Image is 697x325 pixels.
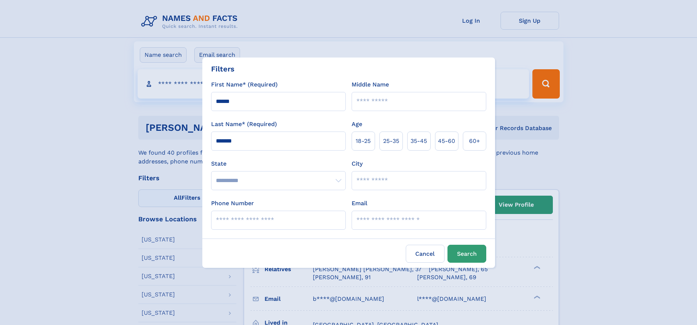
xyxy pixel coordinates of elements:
[383,137,399,145] span: 25‑35
[211,63,235,74] div: Filters
[356,137,371,145] span: 18‑25
[211,80,278,89] label: First Name* (Required)
[211,159,346,168] label: State
[211,120,277,129] label: Last Name* (Required)
[352,120,362,129] label: Age
[211,199,254,208] label: Phone Number
[352,199,367,208] label: Email
[352,80,389,89] label: Middle Name
[447,245,486,263] button: Search
[469,137,480,145] span: 60+
[352,159,363,168] label: City
[411,137,427,145] span: 35‑45
[438,137,455,145] span: 45‑60
[406,245,445,263] label: Cancel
